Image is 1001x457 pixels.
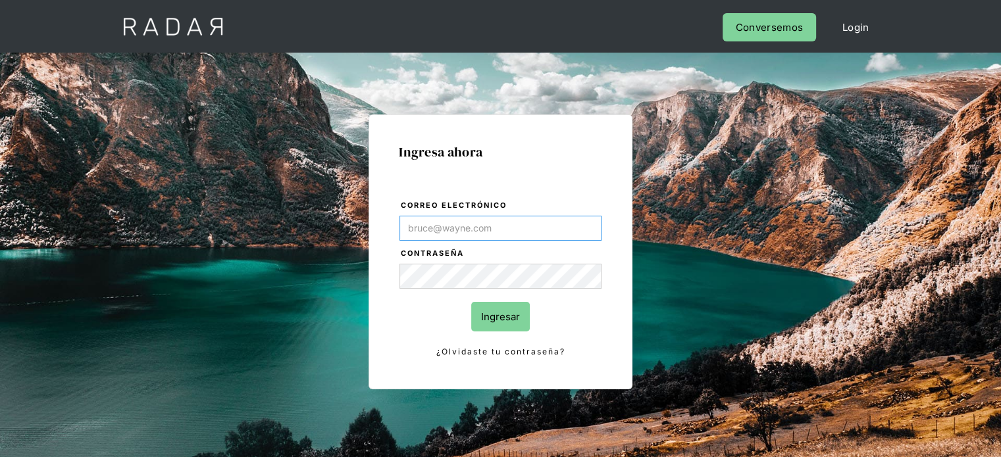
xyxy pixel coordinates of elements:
a: Login [829,13,883,41]
input: bruce@wayne.com [399,216,602,241]
input: Ingresar [471,302,530,331]
a: ¿Olvidaste tu contraseña? [399,345,602,359]
label: Contraseña [401,247,602,260]
a: Conversemos [723,13,816,41]
label: Correo electrónico [401,199,602,212]
form: Login Form [399,199,602,359]
h1: Ingresa ahora [399,145,602,159]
